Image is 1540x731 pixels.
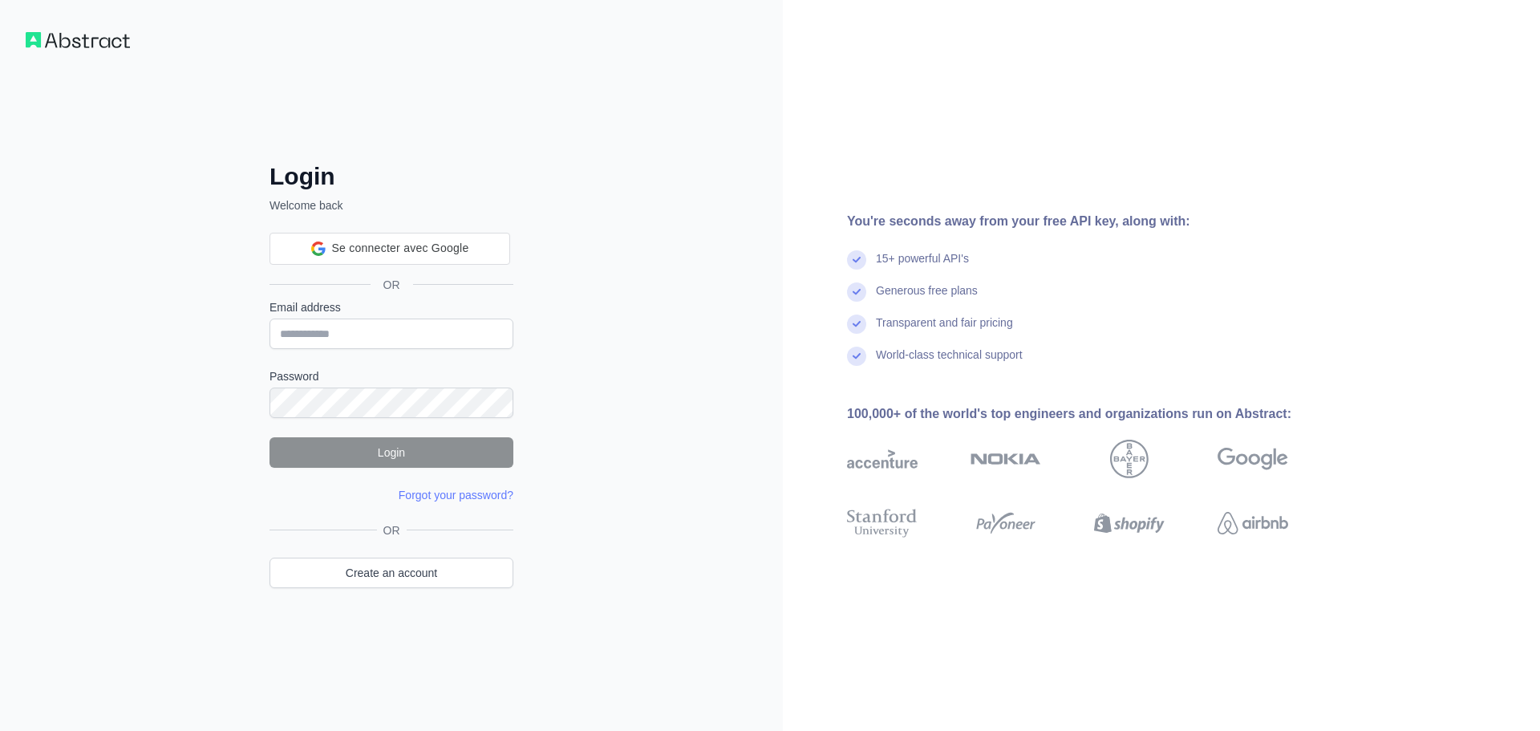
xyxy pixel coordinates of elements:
[399,489,513,502] a: Forgot your password?
[876,347,1023,379] div: World-class technical support
[876,315,1013,347] div: Transparent and fair pricing
[269,233,510,265] div: Se connecter avec Google
[1218,440,1288,478] img: google
[332,240,469,257] span: Se connecter avec Google
[1110,440,1149,478] img: bayer
[269,368,513,384] label: Password
[269,299,513,315] label: Email address
[847,250,866,270] img: check mark
[847,315,866,334] img: check mark
[269,558,513,588] a: Create an account
[269,197,513,213] p: Welcome back
[847,347,866,366] img: check mark
[377,522,407,538] span: OR
[371,277,413,293] span: OR
[847,506,918,541] img: stanford university
[1218,506,1288,541] img: airbnb
[847,440,918,478] img: accenture
[971,440,1041,478] img: nokia
[269,162,513,191] h2: Login
[26,32,130,48] img: Workflow
[847,282,866,302] img: check mark
[971,506,1041,541] img: payoneer
[847,404,1339,424] div: 100,000+ of the world's top engineers and organizations run on Abstract:
[847,212,1339,231] div: You're seconds away from your free API key, along with:
[876,250,969,282] div: 15+ powerful API's
[1094,506,1165,541] img: shopify
[269,437,513,468] button: Login
[876,282,978,315] div: Generous free plans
